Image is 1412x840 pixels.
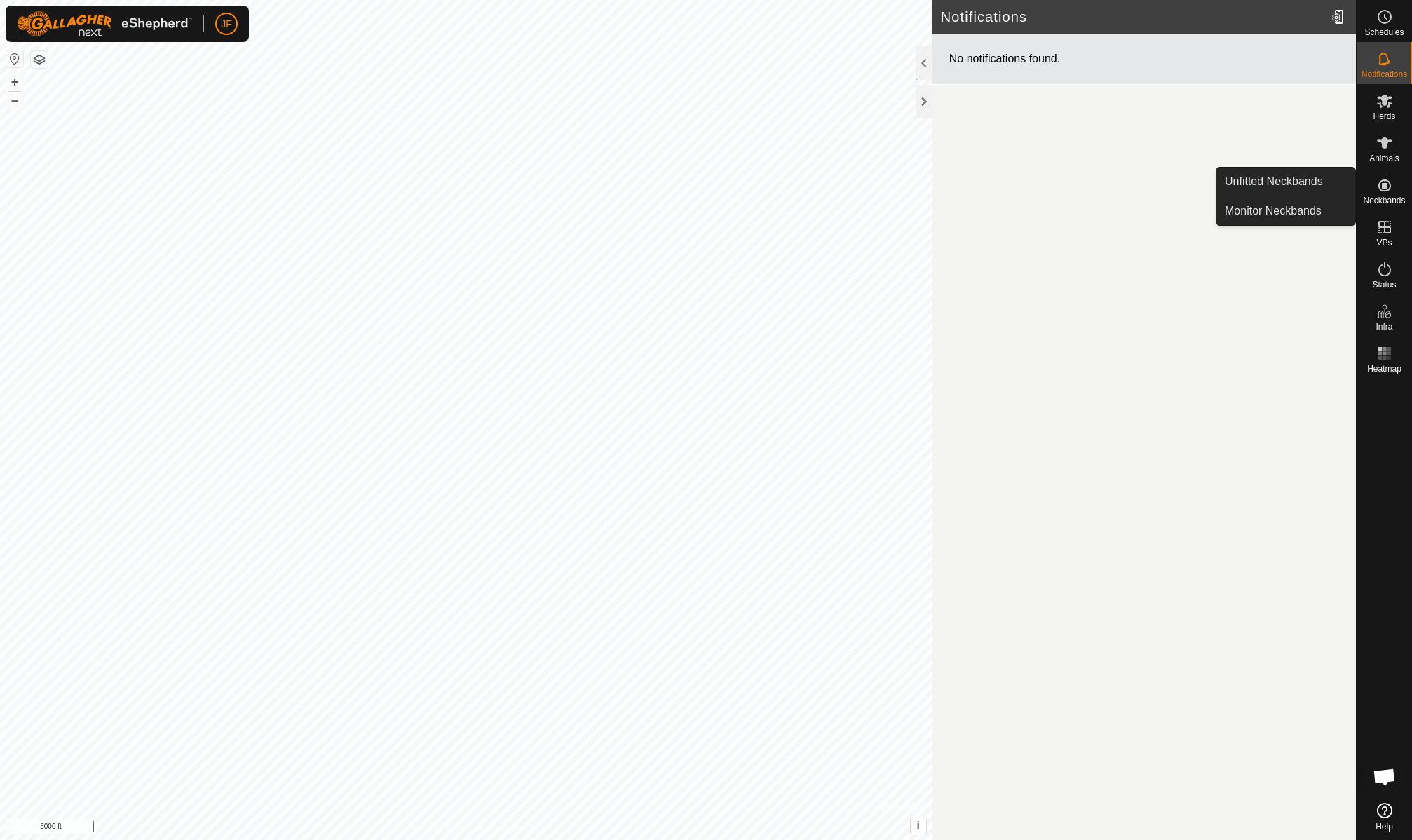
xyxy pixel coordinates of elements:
[1357,797,1412,836] a: Help
[1372,280,1396,289] span: Status
[1362,70,1407,79] span: Notifications
[932,34,1356,85] div: No notifications found.
[1216,197,1355,225] a: Monitor Neckbands
[6,92,23,109] button: –
[480,822,522,834] a: Contact Us
[911,818,926,834] button: i
[1376,323,1392,331] span: Infra
[1369,154,1399,163] span: Animals
[917,820,920,832] span: i
[1367,365,1401,373] span: Heatmap
[17,11,192,36] img: Gallagher Logo
[1225,173,1323,190] span: Unfitted Neckbands
[31,51,48,68] button: Map Layers
[6,50,23,67] button: Reset Map
[941,8,1326,25] h2: Notifications
[1225,203,1322,219] span: Monitor Neckbands
[1376,238,1392,247] span: VPs
[221,17,232,32] span: JF
[1363,196,1405,205] span: Neckbands
[1364,756,1406,798] a: Open chat
[411,822,463,834] a: Privacy Policy
[1376,822,1393,831] span: Help
[1216,168,1355,196] a: Unfitted Neckbands
[1373,112,1395,121] span: Herds
[6,74,23,90] button: +
[1364,28,1404,36] span: Schedules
